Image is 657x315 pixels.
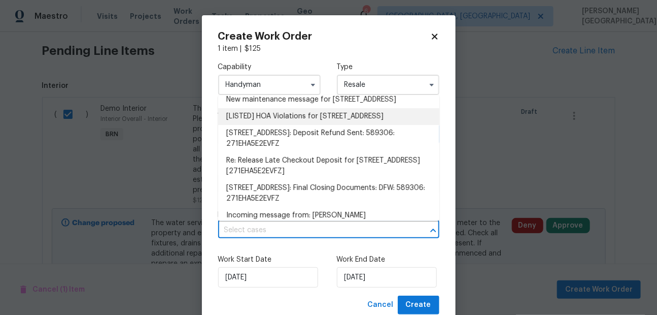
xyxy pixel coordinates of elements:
span: $ 125 [245,45,261,52]
li: [STREET_ADDRESS]: Deposit Refund Sent: 589306: 271EHA5E2EVFZ [218,125,439,152]
label: Work End Date [337,255,439,265]
button: Show options [307,79,319,91]
input: M/D/YYYY [218,267,318,288]
input: M/D/YYYY [337,267,437,288]
li: Re: Release Late Checkout Deposit for [STREET_ADDRESS] [271EHA5E2EVFZ] [218,152,439,180]
span: Cancel [368,299,394,311]
input: Select... [218,75,321,95]
label: Type [337,62,439,72]
input: Select cases [218,223,411,238]
h2: Create Work Order [218,31,430,42]
button: Show options [426,79,438,91]
div: 1 item | [218,44,439,54]
button: Cancel [364,296,398,314]
li: New maintenance message for [STREET_ADDRESS] [218,91,439,108]
li: Incoming message from: [PERSON_NAME] [218,207,439,224]
span: Create [406,299,431,311]
label: Work Start Date [218,255,321,265]
button: Create [398,296,439,314]
li: [LISTED] HOA Violations for [STREET_ADDRESS] [218,108,439,125]
input: Select... [337,75,439,95]
label: Capability [218,62,321,72]
button: Close [426,224,440,238]
li: [STREET_ADDRESS]: Final Closing Documents: DFW: 589306: 271EHA5E2EVFZ [218,180,439,207]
